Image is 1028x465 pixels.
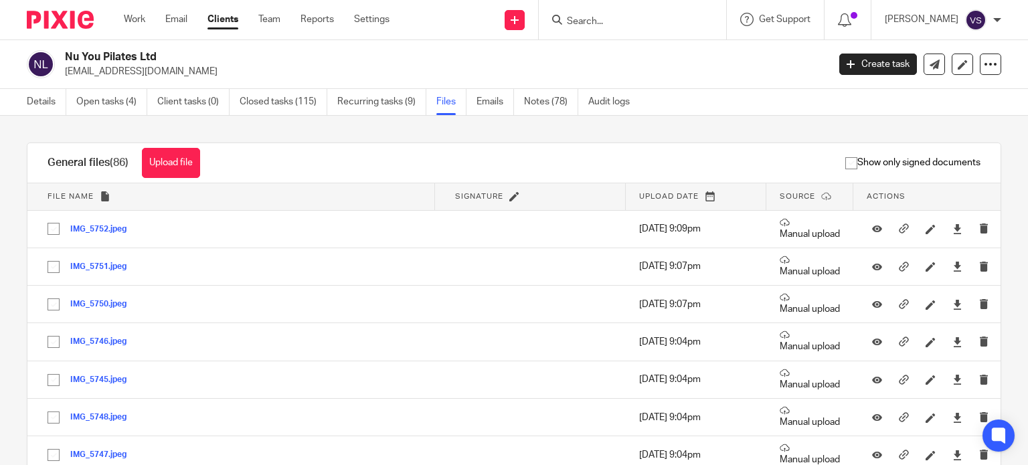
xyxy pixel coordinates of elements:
[455,193,503,200] span: Signature
[524,89,578,115] a: Notes (78)
[70,300,137,309] button: IMG_5750.jpeg
[41,329,66,355] input: Select
[41,405,66,430] input: Select
[70,413,137,422] button: IMG_5748.jpeg
[48,193,94,200] span: File name
[70,450,137,460] button: IMG_5747.jpeg
[41,216,66,242] input: Select
[65,50,669,64] h2: Nu You Pilates Ltd
[436,89,466,115] a: Files
[952,448,962,462] a: Download
[639,373,753,386] p: [DATE] 9:04pm
[867,193,906,200] span: Actions
[639,193,699,200] span: Upload date
[952,222,962,236] a: Download
[845,156,980,169] span: Show only signed documents
[258,13,280,26] a: Team
[639,448,753,462] p: [DATE] 9:04pm
[588,89,640,115] a: Audit logs
[207,13,238,26] a: Clients
[142,148,200,178] button: Upload file
[65,65,819,78] p: [EMAIL_ADDRESS][DOMAIN_NAME]
[27,89,66,115] a: Details
[41,367,66,393] input: Select
[240,89,327,115] a: Closed tasks (115)
[110,157,128,168] span: (86)
[48,156,128,170] h1: General files
[639,335,753,349] p: [DATE] 9:04pm
[780,330,840,353] p: Manual upload
[952,373,962,386] a: Download
[477,89,514,115] a: Emails
[41,292,66,317] input: Select
[70,262,137,272] button: IMG_5751.jpeg
[952,411,962,424] a: Download
[780,405,840,429] p: Manual upload
[76,89,147,115] a: Open tasks (4)
[27,11,94,29] img: Pixie
[566,16,686,28] input: Search
[70,225,137,234] button: IMG_5752.jpeg
[952,335,962,349] a: Download
[885,13,958,26] p: [PERSON_NAME]
[780,368,840,391] p: Manual upload
[965,9,987,31] img: svg%3E
[301,13,334,26] a: Reports
[639,260,753,273] p: [DATE] 9:07pm
[780,193,815,200] span: Source
[27,50,55,78] img: svg%3E
[337,89,426,115] a: Recurring tasks (9)
[41,254,66,280] input: Select
[70,337,137,347] button: IMG_5746.jpeg
[780,217,840,241] p: Manual upload
[157,89,230,115] a: Client tasks (0)
[952,260,962,273] a: Download
[952,298,962,311] a: Download
[124,13,145,26] a: Work
[639,411,753,424] p: [DATE] 9:04pm
[639,222,753,236] p: [DATE] 9:09pm
[780,292,840,316] p: Manual upload
[759,15,810,24] span: Get Support
[70,375,137,385] button: IMG_5745.jpeg
[354,13,390,26] a: Settings
[639,298,753,311] p: [DATE] 9:07pm
[839,54,917,75] a: Create task
[780,255,840,278] p: Manual upload
[165,13,187,26] a: Email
